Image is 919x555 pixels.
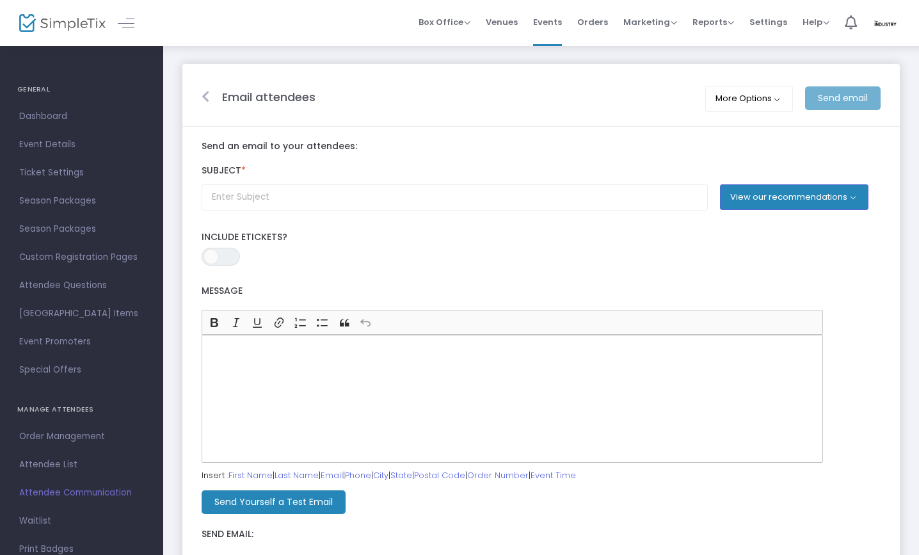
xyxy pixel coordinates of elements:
[19,456,144,473] span: Attendee List
[202,310,823,335] div: Editor toolbar
[803,16,829,28] span: Help
[19,221,144,237] span: Season Packages
[373,469,388,481] a: City
[228,469,273,481] a: First Name
[202,335,823,463] div: Rich Text Editor, main
[19,193,144,209] span: Season Packages
[19,334,144,350] span: Event Promoters
[202,278,823,305] label: Message
[19,428,144,445] span: Order Management
[19,108,144,125] span: Dashboard
[531,469,576,481] a: Event Time
[414,469,465,481] a: Postal Code
[623,16,677,28] span: Marketing
[19,136,144,153] span: Event Details
[486,6,518,38] span: Venues
[17,397,146,422] h4: MANAGE ATTENDEES
[19,305,144,322] span: [GEOGRAPHIC_DATA] Items
[275,469,319,481] a: Last Name
[390,469,412,481] a: State
[533,6,562,38] span: Events
[202,529,881,540] label: Send Email:
[321,469,343,481] a: Email
[202,232,881,243] label: Include Etickets?
[202,141,881,152] label: Send an email to your attendees:
[202,184,708,211] input: Enter Subject
[720,184,868,210] button: View our recommendations
[19,165,144,181] span: Ticket Settings
[19,485,144,501] span: Attendee Communication
[705,86,793,111] button: More Options
[345,469,371,481] a: Phone
[19,277,144,294] span: Attendee Questions
[19,362,144,378] span: Special Offers
[17,77,146,102] h4: GENERAL
[419,16,470,28] span: Box Office
[222,88,316,106] m-panel-title: Email attendees
[749,6,787,38] span: Settings
[577,6,608,38] span: Orders
[19,513,144,529] span: Waitlist
[19,249,144,266] span: Custom Registration Pages
[195,158,887,184] label: Subject
[202,490,346,514] m-button: Send Yourself a Test Email
[692,16,734,28] span: Reports
[467,469,529,481] a: Order Number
